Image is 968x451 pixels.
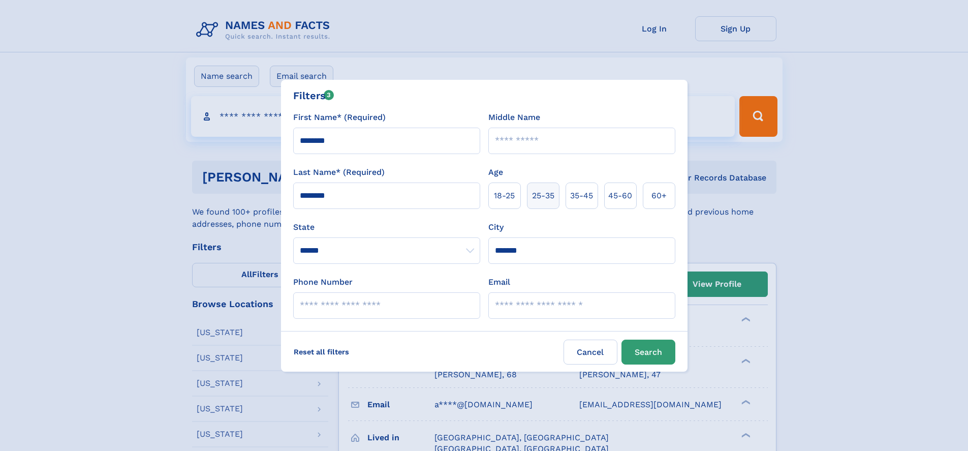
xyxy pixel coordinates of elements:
[608,190,632,202] span: 45‑60
[651,190,667,202] span: 60+
[287,340,356,364] label: Reset all filters
[621,340,675,365] button: Search
[293,88,334,103] div: Filters
[293,276,353,288] label: Phone Number
[488,276,510,288] label: Email
[293,166,385,178] label: Last Name* (Required)
[293,221,480,233] label: State
[564,340,617,365] label: Cancel
[293,111,386,124] label: First Name* (Required)
[488,166,503,178] label: Age
[532,190,554,202] span: 25‑35
[488,111,540,124] label: Middle Name
[488,221,504,233] label: City
[494,190,515,202] span: 18‑25
[570,190,593,202] span: 35‑45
